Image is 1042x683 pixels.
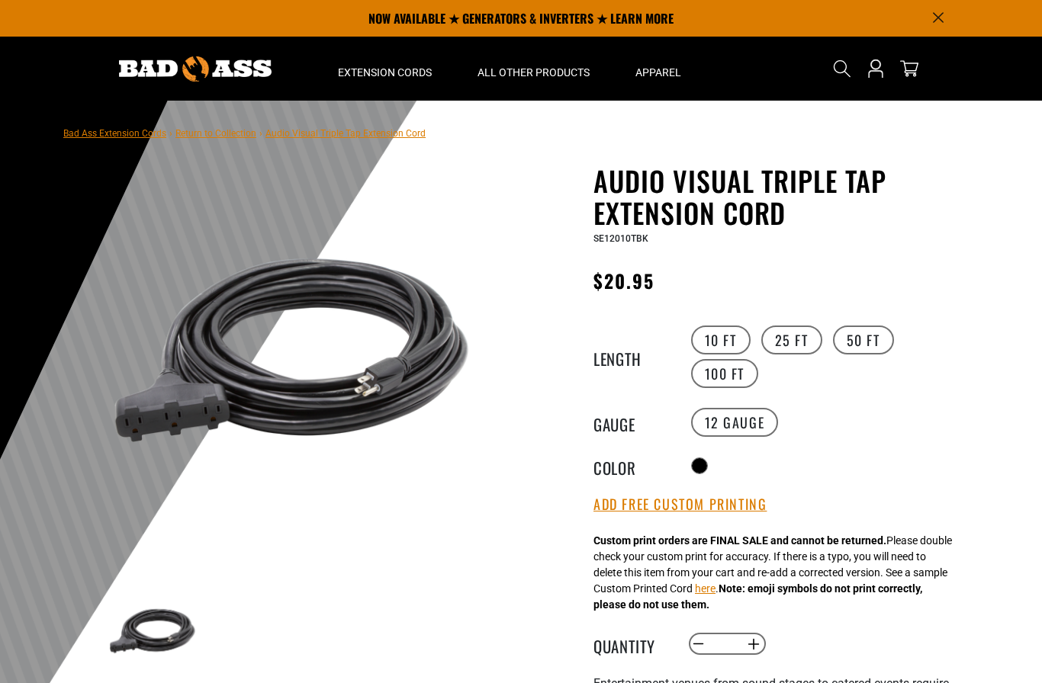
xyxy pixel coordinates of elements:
label: 25 FT [761,325,822,354]
summary: Apparel [613,37,704,101]
label: 12 Gauge [691,408,779,437]
summary: Extension Cords [315,37,455,101]
strong: Custom print orders are FINAL SALE and cannot be returned. [593,534,886,547]
label: 50 FT [833,325,894,354]
h1: Audio Visual Triple Tap Extension Cord [593,165,967,229]
span: Audio Visual Triple Tap Extension Cord [265,128,426,139]
summary: Search [830,56,854,81]
summary: All Other Products [455,37,613,101]
button: Add Free Custom Printing [593,496,767,513]
div: Please double check your custom print for accuracy. If there is a typo, you will need to delete t... [593,533,952,613]
label: Quantity [593,634,670,654]
img: Bad Ass Extension Cords [119,56,272,82]
strong: Note: emoji symbols do not print correctly, please do not use them. [593,582,922,611]
span: › [259,128,262,139]
span: Extension Cords [338,66,432,79]
legend: Gauge [593,412,670,432]
legend: Length [593,347,670,367]
nav: breadcrumbs [63,123,426,142]
span: Apparel [635,66,681,79]
button: here [695,581,716,597]
a: Bad Ass Extension Cords [63,128,166,139]
span: All Other Products [478,66,590,79]
label: 100 FT [691,359,759,388]
a: Return to Collection [175,128,256,139]
span: SE12010TBK [593,233,648,244]
legend: Color [593,456,670,476]
span: › [169,128,172,139]
img: black [108,587,197,675]
span: $20.95 [593,267,654,294]
img: black [108,168,476,535]
label: 10 FT [691,325,751,354]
